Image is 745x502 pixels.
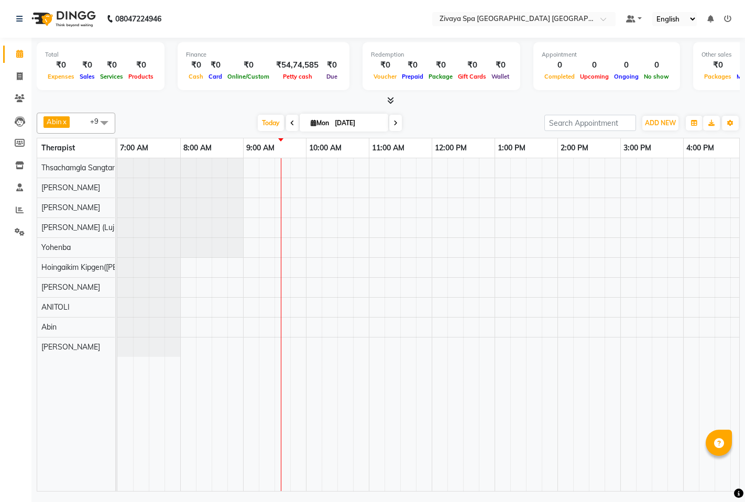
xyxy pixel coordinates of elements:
span: [PERSON_NAME] [41,282,100,292]
span: Gift Cards [455,73,489,80]
div: 0 [577,59,611,71]
div: Total [45,50,156,59]
div: Redemption [371,50,512,59]
span: Due [324,73,340,80]
span: [PERSON_NAME] (Lujik) [41,223,122,232]
button: ADD NEW [642,116,678,130]
div: ₹0 [225,59,272,71]
a: 2:00 PM [558,140,591,156]
span: Today [258,115,284,131]
div: Finance [186,50,341,59]
span: Card [206,73,225,80]
span: Packages [702,73,734,80]
div: ₹0 [455,59,489,71]
input: 2025-09-01 [332,115,384,131]
span: Cash [186,73,206,80]
span: Therapist [41,143,75,152]
span: Petty cash [280,73,315,80]
a: 11:00 AM [369,140,407,156]
div: ₹0 [126,59,156,71]
div: ₹0 [323,59,341,71]
div: ₹0 [489,59,512,71]
a: 4:00 PM [684,140,717,156]
span: [PERSON_NAME] [41,203,100,212]
a: 8:00 AM [181,140,214,156]
a: x [62,117,67,126]
span: [PERSON_NAME] [41,183,100,192]
span: Voucher [371,73,399,80]
span: Wallet [489,73,512,80]
div: ₹0 [399,59,426,71]
div: 0 [542,59,577,71]
div: ₹0 [206,59,225,71]
span: Upcoming [577,73,611,80]
span: Services [97,73,126,80]
span: Online/Custom [225,73,272,80]
span: Abin [47,117,62,126]
span: +9 [90,117,106,125]
span: Completed [542,73,577,80]
span: Hoingaikim Kipgen([PERSON_NAME]) [41,263,167,272]
div: Appointment [542,50,672,59]
div: ₹0 [702,59,734,71]
span: No show [641,73,672,80]
div: ₹0 [77,59,97,71]
input: Search Appointment [544,115,636,131]
span: Package [426,73,455,80]
span: Ongoing [611,73,641,80]
span: [PERSON_NAME] [41,342,100,352]
a: 10:00 AM [306,140,344,156]
div: ₹0 [97,59,126,71]
a: 12:00 PM [432,140,469,156]
div: ₹0 [371,59,399,71]
div: 0 [611,59,641,71]
a: 7:00 AM [117,140,151,156]
span: Yohenba [41,243,71,252]
a: 3:00 PM [621,140,654,156]
a: 1:00 PM [495,140,528,156]
div: 0 [641,59,672,71]
span: Thsachamgla Sangtam (Achum) [41,163,148,172]
span: ANITOLI [41,302,70,312]
div: ₹54,74,585 [272,59,323,71]
span: Mon [308,119,332,127]
div: ₹0 [186,59,206,71]
div: ₹0 [45,59,77,71]
span: Prepaid [399,73,426,80]
span: Products [126,73,156,80]
span: Abin [41,322,57,332]
b: 08047224946 [115,4,161,34]
span: ADD NEW [645,119,676,127]
span: Expenses [45,73,77,80]
div: ₹0 [426,59,455,71]
a: 9:00 AM [244,140,277,156]
img: logo [27,4,98,34]
span: Sales [77,73,97,80]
